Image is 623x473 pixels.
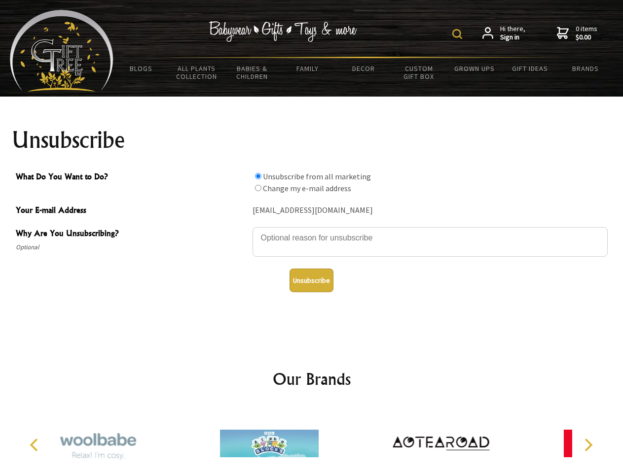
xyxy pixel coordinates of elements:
[391,58,447,87] a: Custom Gift Box
[12,128,612,152] h1: Unsubscribe
[169,58,225,87] a: All Plants Collection
[20,367,604,391] h2: Our Brands
[446,58,502,79] a: Grown Ups
[576,33,597,42] strong: $0.00
[263,183,351,193] label: Change my e-mail address
[16,241,248,253] span: Optional
[16,204,248,218] span: Your E-mail Address
[482,25,525,42] a: Hi there,Sign in
[255,173,261,179] input: What Do You Want to Do?
[253,227,608,257] textarea: Why Are You Unsubscribing?
[500,25,525,42] span: Hi there,
[558,58,614,79] a: Brands
[576,24,597,42] span: 0 items
[577,434,599,456] button: Next
[113,58,169,79] a: BLOGS
[16,227,248,241] span: Why Are You Unsubscribing?
[290,269,333,292] button: Unsubscribe
[255,185,261,191] input: What Do You Want to Do?
[500,33,525,42] strong: Sign in
[253,203,608,218] div: [EMAIL_ADDRESS][DOMAIN_NAME]
[502,58,558,79] a: Gift Ideas
[10,10,113,92] img: Babyware - Gifts - Toys and more...
[452,29,462,39] img: product search
[16,170,248,185] span: What Do You Want to Do?
[25,434,46,456] button: Previous
[335,58,391,79] a: Decor
[557,25,597,42] a: 0 items$0.00
[263,171,371,181] label: Unsubscribe from all marketing
[224,58,280,87] a: Babies & Children
[209,21,357,42] img: Babywear - Gifts - Toys & more
[280,58,336,79] a: Family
